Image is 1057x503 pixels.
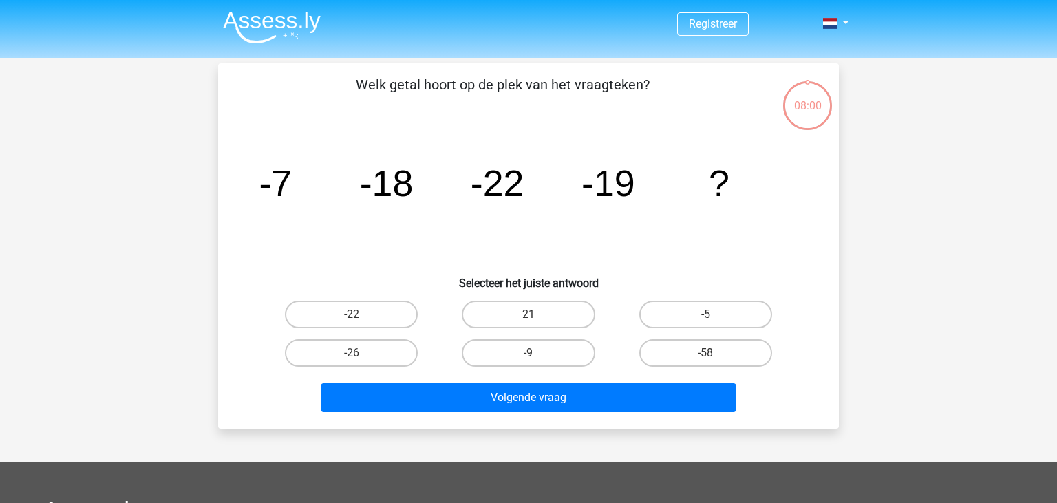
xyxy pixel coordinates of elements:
img: Assessly [223,11,321,43]
tspan: -18 [360,162,414,204]
p: Welk getal hoort op de plek van het vraagteken? [240,74,765,116]
tspan: -19 [581,162,635,204]
label: -9 [462,339,595,367]
label: -58 [639,339,772,367]
button: Volgende vraag [321,383,737,412]
h6: Selecteer het juiste antwoord [240,266,817,290]
tspan: -22 [471,162,524,204]
a: Registreer [689,17,737,30]
label: -26 [285,339,418,367]
tspan: ? [709,162,729,204]
label: -5 [639,301,772,328]
label: -22 [285,301,418,328]
tspan: -7 [259,162,292,204]
label: 21 [462,301,595,328]
div: 08:00 [782,80,833,114]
